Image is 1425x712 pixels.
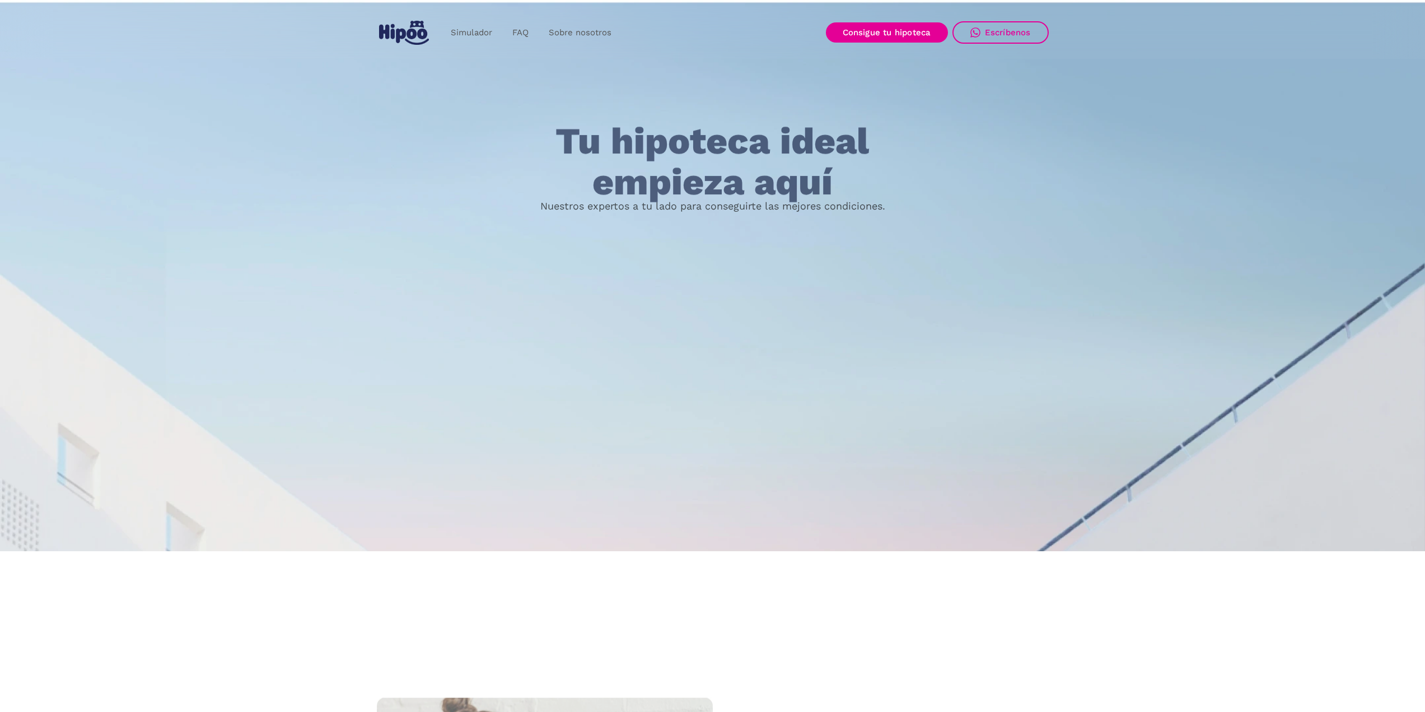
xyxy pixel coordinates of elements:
[952,21,1049,44] a: Escríbenos
[377,16,432,49] a: home
[539,22,622,44] a: Sobre nosotros
[502,22,539,44] a: FAQ
[985,27,1031,38] div: Escríbenos
[500,121,924,202] h1: Tu hipoteca ideal empieza aquí
[826,22,948,43] a: Consigue tu hipoteca
[540,202,885,211] p: Nuestros expertos a tu lado para conseguirte las mejores condiciones.
[441,22,502,44] a: Simulador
